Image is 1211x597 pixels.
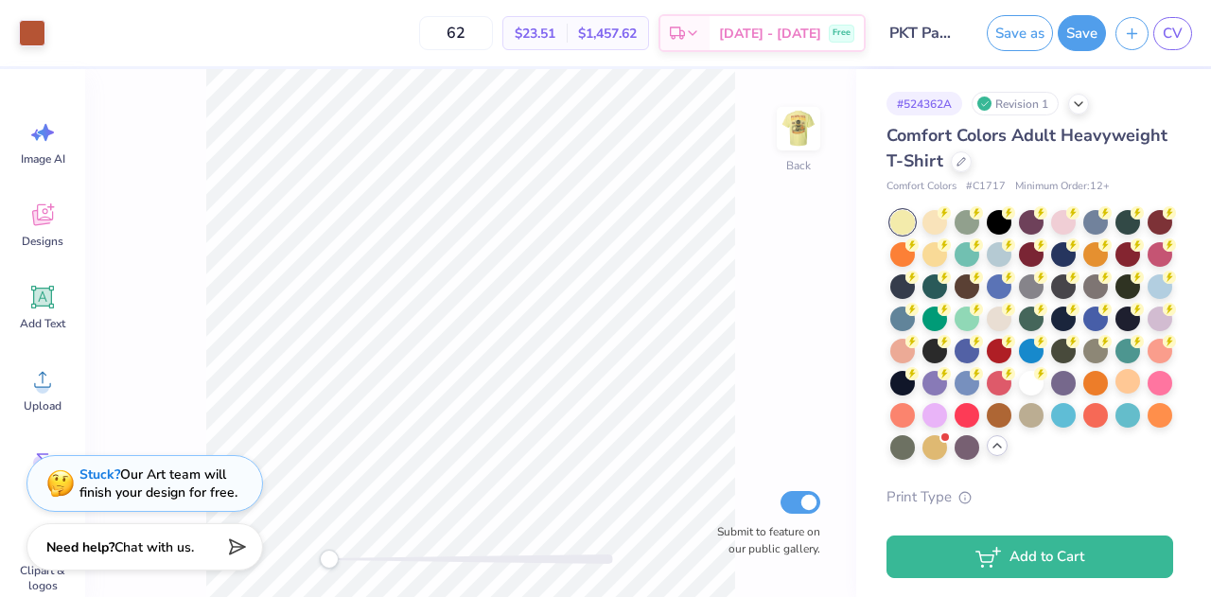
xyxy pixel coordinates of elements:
input: – – [419,16,493,50]
button: Save [1058,15,1106,51]
img: Back [780,110,817,148]
span: $1,457.62 [578,24,637,44]
span: Minimum Order: 12 + [1015,179,1110,195]
strong: Need help? [46,538,114,556]
label: Submit to feature on our public gallery. [707,523,820,557]
span: # C1717 [966,179,1006,195]
div: Accessibility label [320,550,339,569]
span: Add Text [20,316,65,331]
div: Our Art team will finish your design for free. [79,465,237,501]
span: Free [833,26,851,40]
span: Clipart & logos [11,563,74,593]
span: Comfort Colors [886,179,957,195]
span: [DATE] - [DATE] [719,24,821,44]
span: Chat with us. [114,538,194,556]
button: Save as [987,15,1053,51]
span: Image AI [21,151,65,167]
input: Untitled Design [875,14,968,52]
span: Comfort Colors Adult Heavyweight T-Shirt [886,124,1167,172]
span: Upload [24,398,61,413]
span: $23.51 [515,24,555,44]
div: Print Type [886,486,1173,508]
div: # 524362A [886,92,962,115]
div: Back [786,157,811,174]
span: Designs [22,234,63,249]
a: CV [1153,17,1192,50]
button: Add to Cart [886,536,1173,578]
strong: Stuck? [79,465,120,483]
span: CV [1163,23,1183,44]
div: Revision 1 [972,92,1059,115]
